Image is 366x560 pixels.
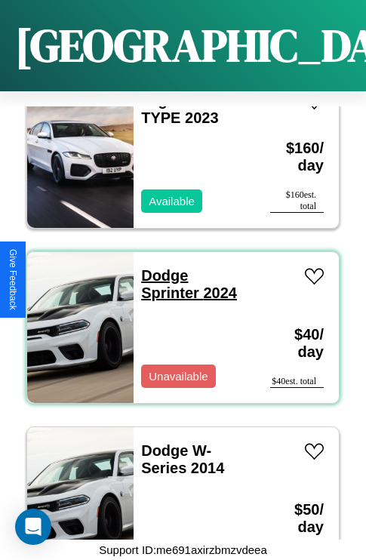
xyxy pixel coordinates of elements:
div: Give Feedback [8,249,18,310]
div: $ 40 est. total [270,376,324,388]
p: Support ID: me691axirzbmzvdeea [99,540,267,560]
div: Open Intercom Messenger [15,509,51,545]
div: $ 160 est. total [270,189,324,213]
p: Available [149,191,195,211]
p: Unavailable [149,366,208,386]
a: Jaguar F-TYPE 2023 [141,92,218,126]
a: Dodge W-Series 2014 [141,442,224,476]
h3: $ 160 / day [270,125,324,189]
h3: $ 50 / day [270,486,324,551]
a: Dodge Sprinter 2024 [141,267,237,301]
h3: $ 40 / day [270,311,324,376]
